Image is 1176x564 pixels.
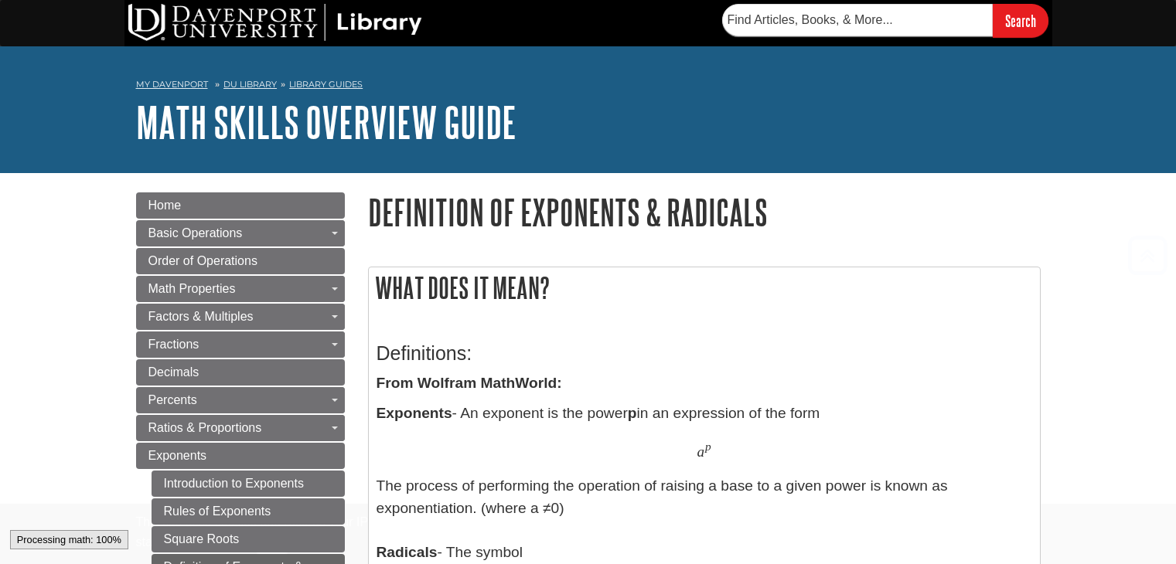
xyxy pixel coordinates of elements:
a: Library Guides [289,79,363,90]
a: Percents [136,387,345,413]
img: DU Library [128,4,422,41]
a: Home [136,192,345,219]
a: Math Skills Overview Guide [136,98,516,146]
span: Fractions [148,338,199,351]
b: Exponents [377,405,452,421]
span: a [697,443,704,460]
a: Back to Top [1123,245,1172,266]
a: Fractions [136,331,345,358]
span: Ratios & Proportions [148,421,262,434]
span: Factors & Multiples [148,310,254,323]
span: Home [148,199,182,212]
a: DU Library [223,79,277,90]
span: Decimals [148,365,199,379]
span: Percents [148,393,197,406]
a: Order of Operations [136,248,345,274]
h1: Definition of Exponents & Radicals [368,192,1041,232]
form: Searches DU Library's articles, books, and more [722,4,1048,37]
span: Order of Operations [148,254,257,267]
span: Exponents [148,449,207,462]
span: Math Properties [148,282,236,295]
input: Search [993,4,1048,37]
a: Ratios & Proportions [136,415,345,441]
h3: Definitions: [377,342,1032,365]
a: Square Roots [152,526,345,552]
a: Rules of Exponents [152,498,345,525]
a: Basic Operations [136,220,345,246]
nav: breadcrumb [136,74,1041,99]
a: My Davenport [136,78,208,91]
a: Introduction to Exponents [152,471,345,497]
b: Radicals [377,544,438,560]
span: Basic Operations [148,226,243,240]
a: Factors & Multiples [136,304,345,330]
b: p [628,405,637,421]
a: Math Properties [136,276,345,302]
strong: From Wolfram MathWorld: [377,375,562,391]
h2: What does it mean? [369,267,1040,308]
input: Find Articles, Books, & More... [722,4,993,36]
span: p [705,440,711,454]
div: Processing math: 100% [10,530,128,549]
a: Decimals [136,359,345,386]
a: Exponents [136,443,345,469]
